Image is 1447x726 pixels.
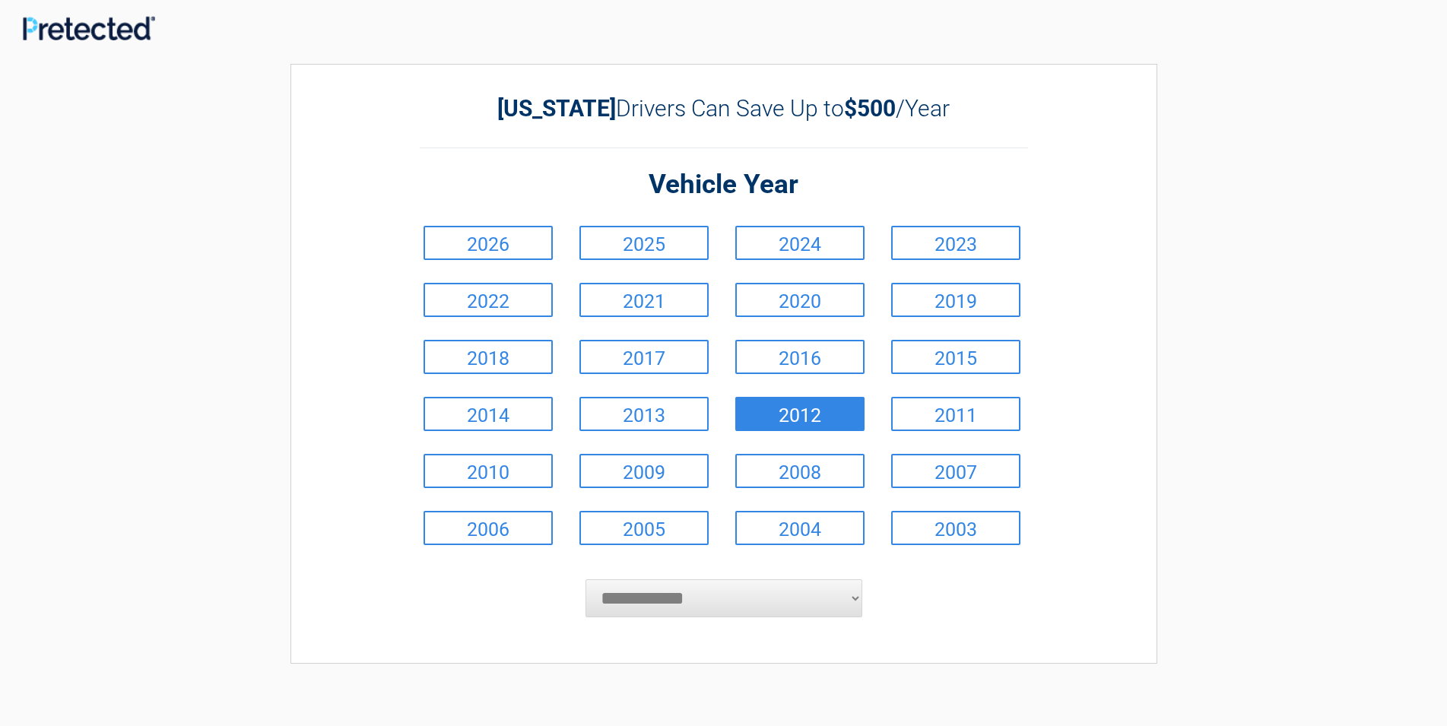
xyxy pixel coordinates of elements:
a: 2008 [735,454,865,488]
a: 2024 [735,226,865,260]
a: 2026 [424,226,553,260]
a: 2014 [424,397,553,431]
a: 2019 [891,283,1020,317]
a: 2018 [424,340,553,374]
a: 2017 [579,340,709,374]
a: 2013 [579,397,709,431]
a: 2023 [891,226,1020,260]
a: 2011 [891,397,1020,431]
h2: Drivers Can Save Up to /Year [420,95,1028,122]
a: 2020 [735,283,865,317]
a: 2015 [891,340,1020,374]
a: 2022 [424,283,553,317]
b: $500 [844,95,896,122]
a: 2016 [735,340,865,374]
a: 2003 [891,511,1020,545]
img: Main Logo [23,16,155,40]
a: 2025 [579,226,709,260]
a: 2006 [424,511,553,545]
a: 2009 [579,454,709,488]
h2: Vehicle Year [420,167,1028,203]
a: 2010 [424,454,553,488]
a: 2021 [579,283,709,317]
a: 2012 [735,397,865,431]
a: 2007 [891,454,1020,488]
a: 2005 [579,511,709,545]
a: 2004 [735,511,865,545]
b: [US_STATE] [497,95,616,122]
